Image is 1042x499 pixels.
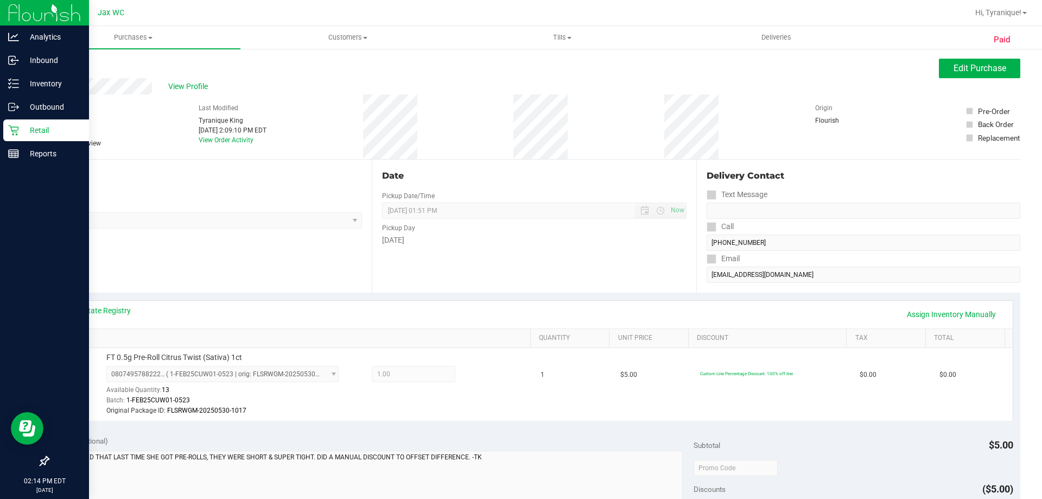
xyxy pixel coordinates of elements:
inline-svg: Retail [8,125,19,136]
span: FT 0.5g Pre-Roll Citrus Twist (Sativa) 1ct [106,352,242,363]
span: Deliveries [747,33,806,42]
input: Format: (999) 999-9999 [707,203,1020,219]
span: 1 [541,370,544,380]
input: Format: (999) 999-9999 [707,235,1020,251]
inline-svg: Analytics [8,31,19,42]
span: FLSRWGM-20250530-1017 [167,407,246,414]
label: Call [707,219,734,235]
a: Purchases [26,26,240,49]
span: ($5.00) [982,483,1013,495]
a: Deliveries [669,26,884,49]
a: Tax [855,334,922,343]
div: Delivery Contact [707,169,1020,182]
label: Origin [815,103,833,113]
span: $5.00 [620,370,637,380]
span: Edit Purchase [954,63,1006,73]
span: Subtotal [694,441,720,450]
p: Inbound [19,54,84,67]
a: Discount [697,334,842,343]
div: Replacement [978,132,1020,143]
div: Pre-Order [978,106,1010,117]
span: Batch: [106,396,125,404]
inline-svg: Reports [8,148,19,159]
span: Hi, Tyranique! [975,8,1021,17]
button: Edit Purchase [939,59,1020,78]
a: View Order Activity [199,136,253,144]
span: $0.00 [939,370,956,380]
span: Customers [241,33,454,42]
p: Outbound [19,100,84,113]
span: View Profile [168,81,212,92]
span: $0.00 [860,370,876,380]
label: Pickup Date/Time [382,191,435,201]
a: Quantity [539,334,605,343]
div: [DATE] 2:09:10 PM EDT [199,125,266,135]
span: Purchases [26,33,240,42]
span: 1-FEB25CUW01-0523 [126,396,190,404]
div: Date [382,169,686,182]
div: Tyranique King [199,116,266,125]
span: $5.00 [989,439,1013,451]
inline-svg: Outbound [8,102,19,112]
a: SKU [64,334,526,343]
div: Back Order [978,119,1014,130]
p: Retail [19,124,84,137]
label: Email [707,251,740,267]
span: 13 [162,386,169,394]
span: Jax WC [98,8,124,17]
p: Analytics [19,30,84,43]
span: Custom Line Percentage Discount: 100% off line [700,371,793,376]
a: Customers [240,26,455,49]
div: Location [48,169,362,182]
inline-svg: Inventory [8,78,19,89]
label: Text Message [707,187,767,203]
a: Assign Inventory Manually [900,305,1003,324]
a: Unit Price [618,334,684,343]
p: [DATE] [5,486,84,494]
div: [DATE] [382,235,686,246]
inline-svg: Inbound [8,55,19,66]
div: Available Quantity: [106,382,351,403]
div: Flourish [815,116,869,125]
span: Original Package ID: [106,407,166,414]
a: View State Registry [66,305,131,316]
p: Inventory [19,77,84,90]
input: Promo Code [694,460,778,476]
p: Reports [19,147,84,160]
label: Last Modified [199,103,238,113]
a: Total [934,334,1000,343]
p: 02:14 PM EDT [5,476,84,486]
span: Paid [994,34,1011,46]
span: Discounts [694,479,726,499]
iframe: Resource center [11,412,43,445]
label: Pickup Day [382,223,415,233]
